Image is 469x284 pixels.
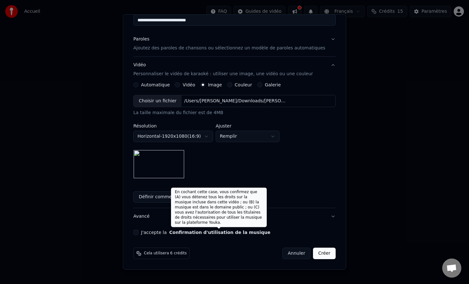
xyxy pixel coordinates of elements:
[171,188,267,227] div: En cochant cette case, vous confirmez que (A) vous détenez tous les droits sur la musique incluse...
[183,83,195,87] label: Vidéo
[133,110,336,116] div: La taille maximale du fichier est de 4MB
[133,62,313,77] div: Vidéo
[133,36,149,43] div: Paroles
[235,83,252,87] label: Couleur
[134,95,182,107] div: Choisir un fichier
[169,230,271,235] button: J'accepte la
[133,124,213,128] label: Résolution
[313,248,336,259] button: Créer
[133,31,336,57] button: ParolesAjoutez des paroles de chansons ou sélectionnez un modèle de paroles automatiques
[282,248,310,259] button: Annuler
[216,124,279,128] label: Ajuster
[141,230,270,235] label: J'accepte la
[133,57,336,83] button: VidéoPersonnaliser le vidéo de karaoké : utiliser une image, une vidéo ou une couleur
[208,83,222,87] label: Image
[133,82,336,208] div: VidéoPersonnaliser le vidéo de karaoké : utiliser une image, une vidéo ou une couleur
[133,208,336,225] button: Avancé
[133,191,198,203] button: Définir comme Prédéfini
[133,71,313,77] p: Personnaliser le vidéo de karaoké : utiliser une image, une vidéo ou une couleur
[133,45,325,52] p: Ajoutez des paroles de chansons ou sélectionnez un modèle de paroles automatiques
[182,98,290,104] div: /Users/[PERSON_NAME]/Downloads/[PERSON_NAME] et [PERSON_NAME].jpg
[141,83,170,87] label: Automatique
[265,83,281,87] label: Galerie
[144,251,187,256] span: Cela utilisera 6 crédits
